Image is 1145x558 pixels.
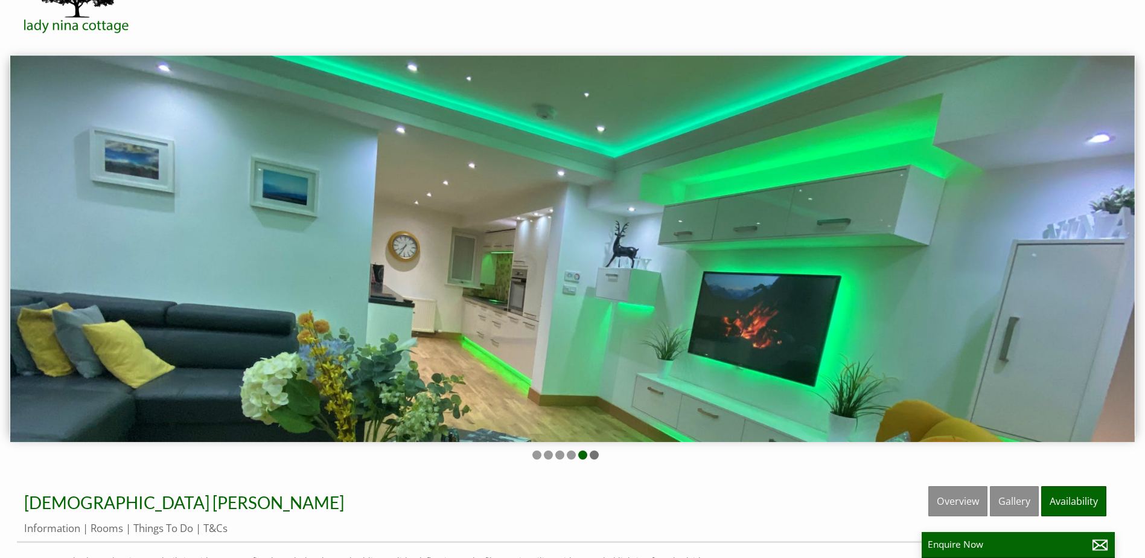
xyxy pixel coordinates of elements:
a: Things To Do [133,521,193,535]
a: Availability [1041,486,1106,516]
a: Rooms [91,521,123,535]
a: Gallery [990,486,1039,516]
p: Enquire Now [928,538,1109,551]
a: [DEMOGRAPHIC_DATA] [PERSON_NAME] [24,492,344,513]
a: Overview [928,486,987,516]
a: T&Cs [203,521,228,535]
a: Information [24,521,80,535]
